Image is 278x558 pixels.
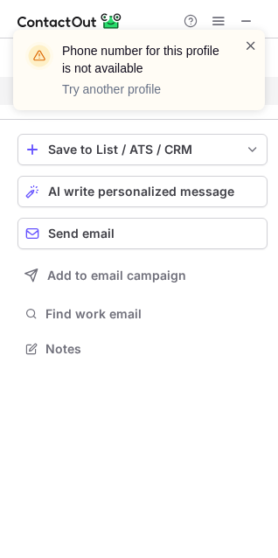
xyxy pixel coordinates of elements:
img: ContactOut v5.3.10 [17,10,122,31]
img: warning [25,42,53,70]
span: AI write personalized message [48,185,234,199]
p: Try another profile [62,80,223,98]
button: Add to email campaign [17,260,268,291]
button: Notes [17,337,268,361]
div: Save to List / ATS / CRM [48,143,237,157]
span: Notes [45,341,261,357]
span: Find work email [45,306,261,322]
button: Find work email [17,302,268,326]
header: Phone number for this profile is not available [62,42,223,77]
button: Send email [17,218,268,249]
button: AI write personalized message [17,176,268,207]
button: save-profile-one-click [17,134,268,165]
span: Send email [48,227,115,241]
span: Add to email campaign [47,269,186,282]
